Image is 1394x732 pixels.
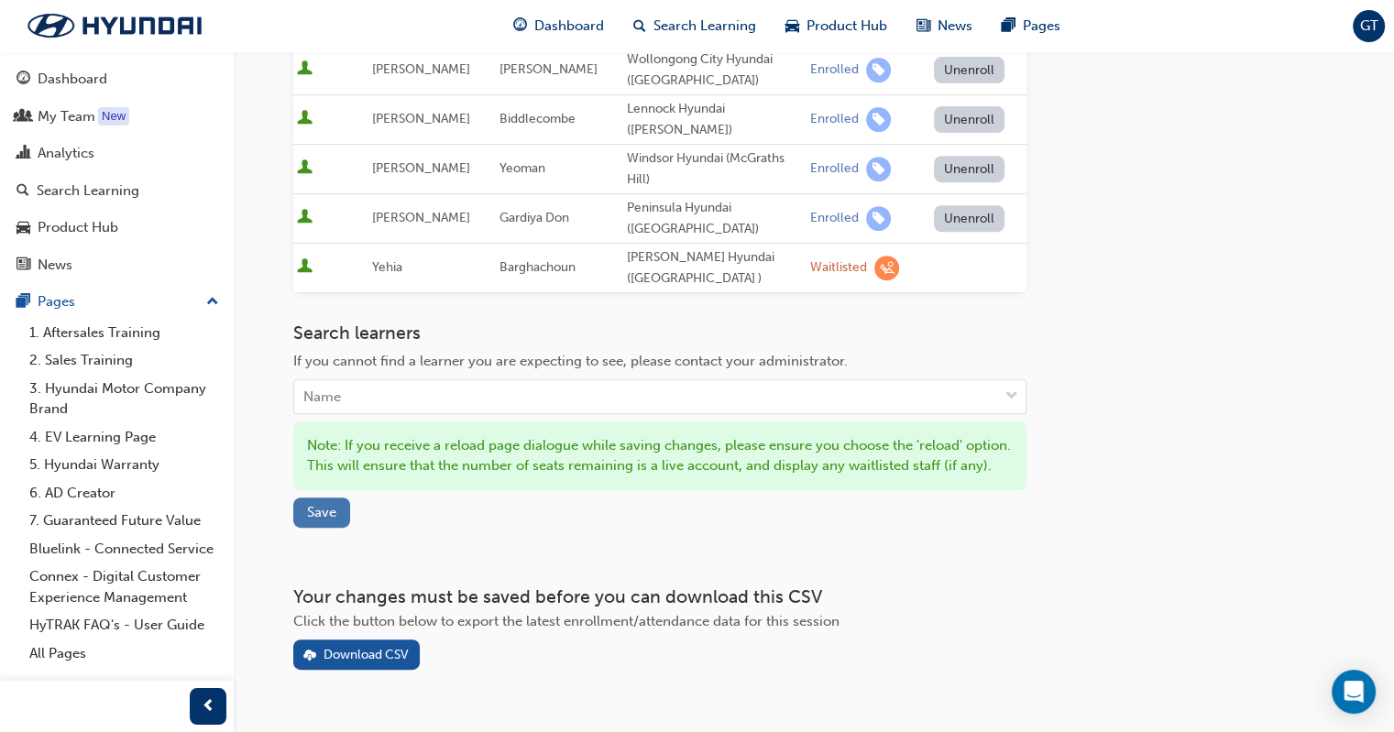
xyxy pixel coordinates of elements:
[807,16,887,37] span: Product Hub
[866,206,891,231] span: learningRecordVerb_ENROLL-icon
[987,7,1075,45] a: pages-iconPages
[1005,385,1018,409] span: down-icon
[37,180,139,202] div: Search Learning
[297,159,313,178] span: User is active
[7,285,226,319] button: Pages
[303,387,341,408] div: Name
[934,156,1005,182] button: Unenroll
[627,247,803,289] div: [PERSON_NAME] Hyundai ([GEOGRAPHIC_DATA] )
[866,107,891,132] span: learningRecordVerb_ENROLL-icon
[22,451,226,479] a: 5. Hyundai Warranty
[202,695,215,718] span: prev-icon
[297,209,313,227] span: User is active
[810,111,859,128] div: Enrolled
[16,146,30,162] span: chart-icon
[38,255,72,276] div: News
[38,143,94,164] div: Analytics
[627,198,803,239] div: Peninsula Hyundai ([GEOGRAPHIC_DATA])
[206,290,219,314] span: up-icon
[653,16,756,37] span: Search Learning
[499,7,619,45] a: guage-iconDashboard
[938,16,972,37] span: News
[499,210,569,225] span: Gardiya Don
[293,639,420,670] button: Download CSV
[22,507,226,535] a: 7. Guaranteed Future Value
[499,111,576,126] span: Biddlecombe
[293,421,1026,490] div: Note: If you receive a reload page dialogue while saving changes, please ensure you choose the 'r...
[98,107,129,126] div: Tooltip anchor
[7,100,226,134] a: My Team
[293,497,350,528] button: Save
[627,99,803,140] div: Lennock Hyundai ([PERSON_NAME])
[1360,16,1378,37] span: GT
[16,71,30,88] span: guage-icon
[293,613,840,629] span: Click the button below to export the latest enrollment/attendance data for this session
[22,319,226,347] a: 1. Aftersales Training
[16,220,30,236] span: car-icon
[16,109,30,126] span: people-icon
[627,49,803,91] div: Wollongong City Hyundai ([GEOGRAPHIC_DATA])
[372,111,470,126] span: [PERSON_NAME]
[22,535,226,563] a: Bluelink - Connected Service
[16,294,30,311] span: pages-icon
[934,57,1005,83] button: Unenroll
[934,205,1005,232] button: Unenroll
[810,160,859,178] div: Enrolled
[16,257,30,274] span: news-icon
[22,639,226,668] a: All Pages
[866,157,891,181] span: learningRecordVerb_ENROLL-icon
[22,611,226,639] a: HyTRAK FAQ's - User Guide
[7,211,226,245] a: Product Hub
[810,259,867,277] div: Waitlisted
[22,375,226,423] a: 3. Hyundai Motor Company Brand
[771,7,902,45] a: car-iconProduct Hub
[9,6,220,45] img: Trak
[297,110,313,128] span: User is active
[633,15,646,38] span: search-icon
[22,479,226,508] a: 6. AD Creator
[372,61,470,77] span: [PERSON_NAME]
[810,210,859,227] div: Enrolled
[293,353,848,369] span: If you cannot find a learner you are expecting to see, please contact your administrator.
[22,423,226,452] a: 4. EV Learning Page
[934,106,1005,133] button: Unenroll
[1002,15,1015,38] span: pages-icon
[293,322,1026,344] h3: Search learners
[1353,10,1385,42] button: GT
[297,60,313,79] span: User is active
[7,137,226,170] a: Analytics
[1023,16,1060,37] span: Pages
[297,258,313,277] span: User is active
[372,259,402,275] span: Yehia
[22,346,226,375] a: 2. Sales Training
[902,7,987,45] a: news-iconNews
[307,504,336,520] span: Save
[38,106,95,127] div: My Team
[293,586,1026,607] h3: Your changes must be saved before you can download this CSV
[1332,670,1376,714] div: Open Intercom Messenger
[499,61,598,77] span: [PERSON_NAME]
[38,69,107,90] div: Dashboard
[303,649,316,664] span: download-icon
[372,160,470,176] span: [PERSON_NAME]
[38,217,118,238] div: Product Hub
[7,248,226,282] a: News
[534,16,604,37] span: Dashboard
[22,563,226,611] a: Connex - Digital Customer Experience Management
[7,59,226,285] button: DashboardMy TeamAnalyticsSearch LearningProduct HubNews
[513,15,527,38] span: guage-icon
[917,15,930,38] span: news-icon
[874,256,899,280] span: learningRecordVerb_WAITLIST-icon
[810,61,859,79] div: Enrolled
[16,183,29,200] span: search-icon
[499,160,545,176] span: Yeoman
[866,58,891,82] span: learningRecordVerb_ENROLL-icon
[619,7,771,45] a: search-iconSearch Learning
[38,291,75,312] div: Pages
[7,62,226,96] a: Dashboard
[499,259,576,275] span: Barghachoun
[372,210,470,225] span: [PERSON_NAME]
[627,148,803,190] div: Windsor Hyundai (McGraths Hill)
